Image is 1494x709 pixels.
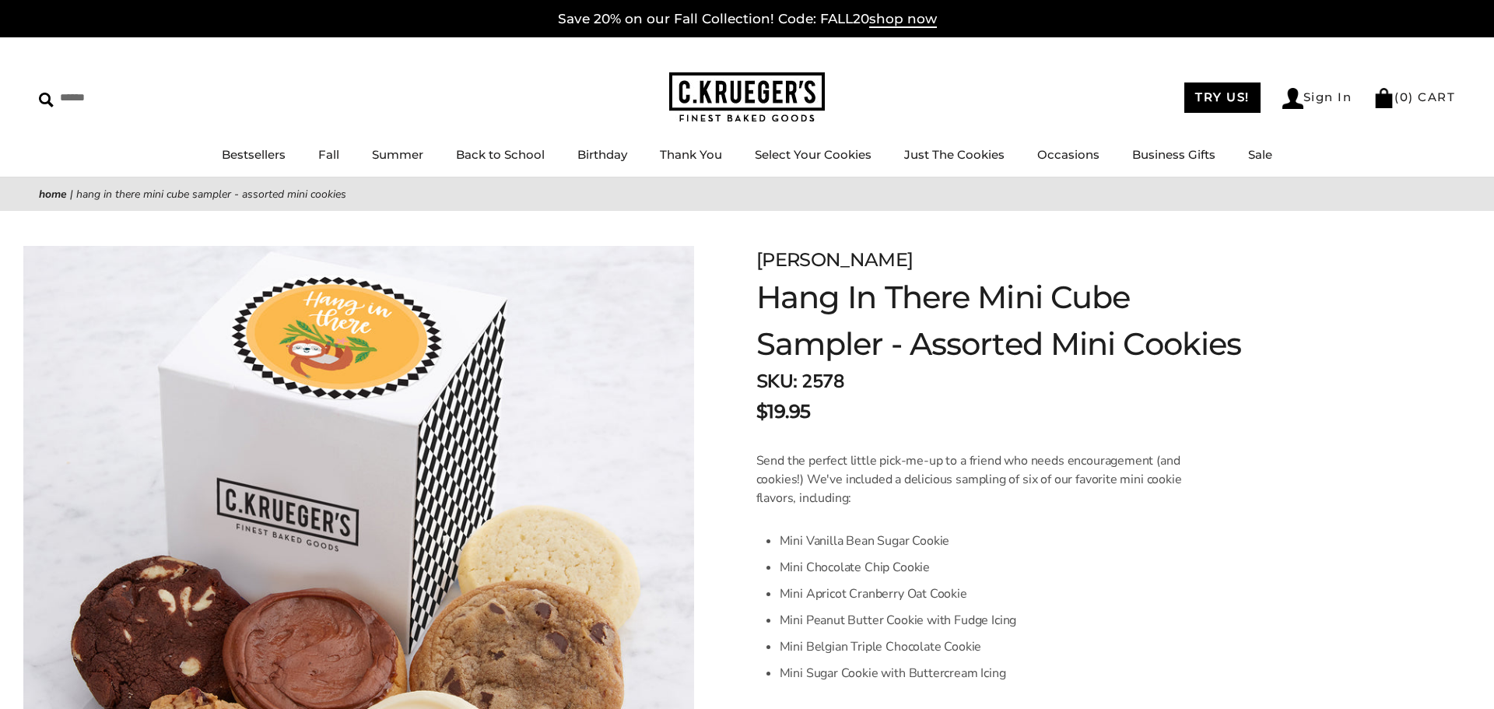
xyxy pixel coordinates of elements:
[904,147,1005,162] a: Just The Cookies
[39,187,67,202] a: Home
[755,147,871,162] a: Select Your Cookies
[780,554,1182,581] li: Mini Chocolate Chip Cookie
[222,147,286,162] a: Bestsellers
[1282,88,1352,109] a: Sign In
[1184,82,1261,113] a: TRY US!
[39,86,224,110] input: Search
[660,147,722,162] a: Thank You
[1373,90,1455,104] a: (0) CART
[558,11,937,28] a: Save 20% on our Fall Collection! Code: FALL20shop now
[669,72,825,123] img: C.KRUEGER'S
[577,147,627,162] a: Birthday
[456,147,545,162] a: Back to School
[1400,90,1409,104] span: 0
[756,274,1253,367] h1: Hang In There Mini Cube Sampler - Assorted Mini Cookies
[39,93,54,107] img: Search
[1373,88,1394,108] img: Bag
[70,187,73,202] span: |
[780,660,1182,686] li: Mini Sugar Cookie with Buttercream Icing
[801,369,843,394] span: 2578
[780,634,1182,660] li: Mini Belgian Triple Chocolate Cookie
[1282,88,1303,109] img: Account
[869,11,937,28] span: shop now
[76,187,346,202] span: Hang In There Mini Cube Sampler - Assorted Mini Cookies
[756,369,798,394] strong: SKU:
[756,451,1182,507] p: Send the perfect little pick-me-up to a friend who needs encouragement (and cookies!) We've inclu...
[780,528,1182,554] li: Mini Vanilla Bean Sugar Cookie
[318,147,339,162] a: Fall
[39,185,1455,203] nav: breadcrumbs
[780,607,1182,634] li: Mini Peanut Butter Cookie with Fudge Icing
[756,398,811,426] span: $19.95
[756,246,1253,274] div: [PERSON_NAME]
[1132,147,1215,162] a: Business Gifts
[1037,147,1099,162] a: Occasions
[372,147,423,162] a: Summer
[1248,147,1272,162] a: Sale
[780,581,1182,607] li: Mini Apricot Cranberry Oat Cookie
